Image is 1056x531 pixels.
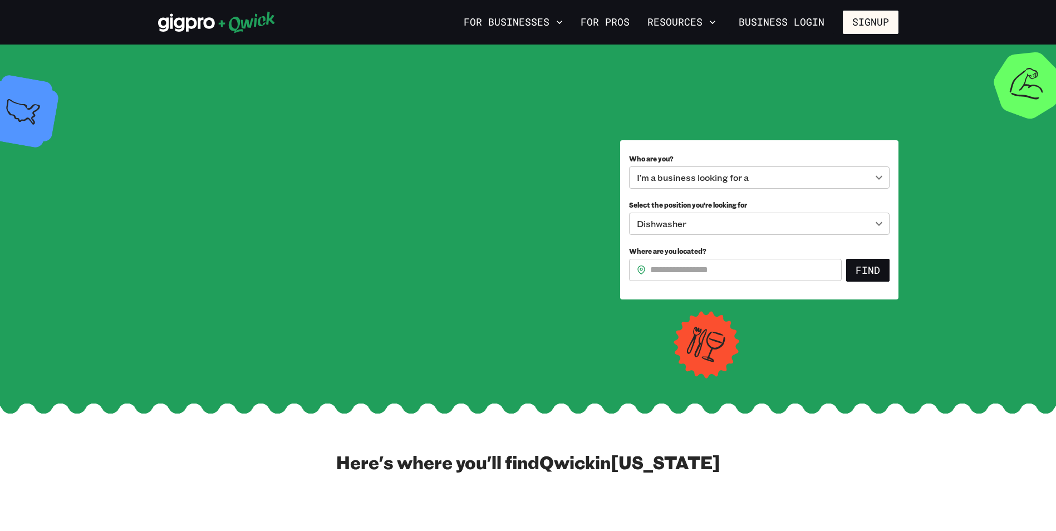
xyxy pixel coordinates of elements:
[336,451,720,473] h2: Here's where you'll find Qwick in [US_STATE]
[843,11,898,34] button: Signup
[729,11,834,34] a: Business Login
[846,259,890,282] button: Find
[629,200,747,209] span: Select the position you’re looking for
[459,13,567,32] button: For Businesses
[643,13,720,32] button: Resources
[629,247,706,255] span: Where are you located?
[629,154,674,163] span: Who are you?
[629,166,890,189] div: I’m a business looking for a
[576,13,634,32] a: For Pros
[629,213,890,235] div: Dishwasher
